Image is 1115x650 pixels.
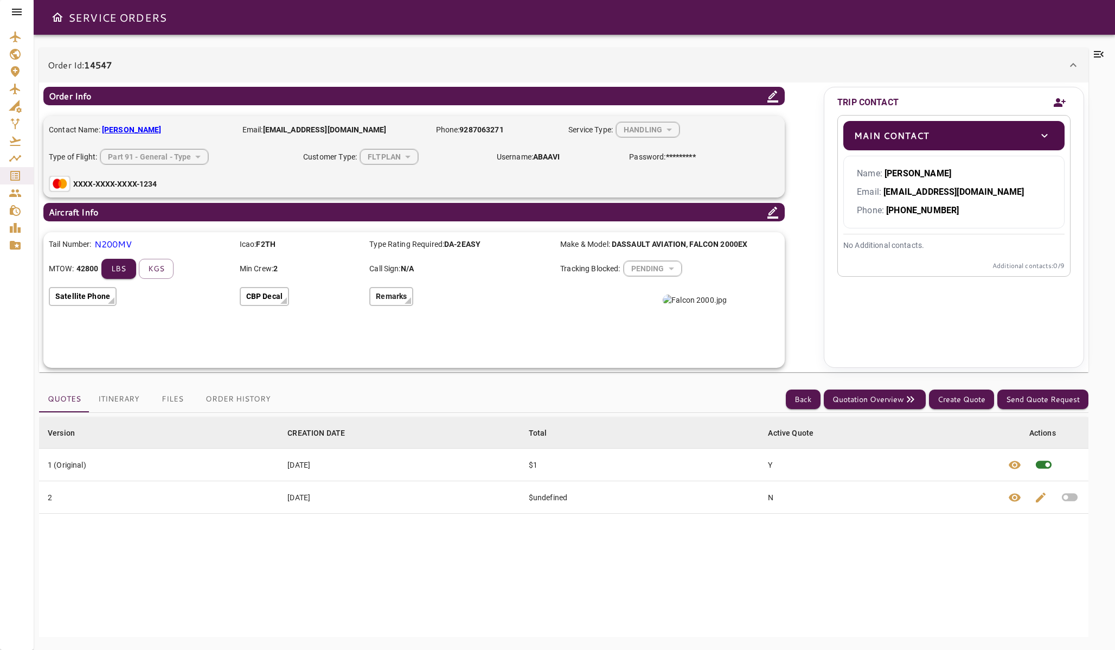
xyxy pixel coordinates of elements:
div: Type of Flight: [49,149,292,165]
button: Quotation Overview [824,390,926,410]
button: Send Quote Request [997,390,1088,410]
p: N200MV [94,238,132,251]
div: HANDLING [624,254,682,283]
b: [EMAIL_ADDRESS][DOMAIN_NAME] [263,125,387,134]
img: Falcon 2000.jpg [663,295,727,305]
button: Edit quote [1028,481,1054,513]
p: Main Contact [854,129,929,142]
span: Active Quote [768,426,828,439]
span: Total [529,426,561,439]
div: Customer Type: [303,149,486,165]
b: 42800 [76,263,99,274]
p: Tail Number: [49,239,92,250]
td: N [759,481,998,514]
p: Order Info [49,90,92,103]
span: Version [48,426,89,439]
button: Itinerary [89,386,148,412]
p: Name: [857,167,1051,180]
button: View quote details [1002,449,1028,481]
p: Password: [629,151,695,163]
p: Satellite Phone [55,291,110,302]
p: Username: [497,151,619,163]
span: edit [1034,491,1047,504]
p: Contact Name: [49,124,232,136]
td: $undefined [520,481,760,514]
button: Add new contact [1049,90,1071,115]
h6: SERVICE ORDERS [68,9,166,26]
img: Mastercard [49,176,71,192]
button: Order History [197,386,279,412]
b: [EMAIL_ADDRESS][DOMAIN_NAME] [883,187,1024,197]
span: CREATION DATE [287,426,359,439]
button: Set quote as active quote [1054,481,1086,513]
b: [PHONE_NUMBER] [886,205,959,215]
p: Aircraft Info [49,206,98,219]
button: Create Quote [929,390,994,410]
span: This quote is already active [1028,449,1060,481]
div: HANDLING [100,142,208,171]
button: toggle [1035,126,1054,145]
b: 2 [273,264,278,273]
b: DA-2EASY [444,240,480,248]
p: Additional contacts: 0 /9 [843,261,1065,271]
p: Min Crew: [240,263,362,275]
td: 1 (Original) [39,449,279,481]
p: Phone: [857,204,1051,217]
b: [PERSON_NAME] [102,125,162,134]
div: basic tabs example [39,386,279,412]
button: kgs [139,259,174,279]
b: ABAAVI [533,152,560,161]
td: [DATE] [279,481,520,514]
p: Email: [242,124,425,136]
td: Y [759,449,998,481]
div: Active Quote [768,426,813,439]
p: Remarks [376,291,407,302]
p: CBP Decal [246,291,283,302]
b: XXXX-XXXX-XXXX-1234 [73,180,157,188]
b: 9287063271 [459,125,503,134]
div: Service Type: [568,122,690,138]
div: Order Id:14547 [39,48,1088,82]
div: Order Id:14547 [39,82,1088,372]
b: 14547 [84,59,112,71]
td: [DATE] [279,449,520,481]
p: Order Id: [48,59,112,72]
b: DASSAULT AVIATION , FALCON 2000EX [612,240,747,248]
b: [PERSON_NAME] [885,168,951,179]
p: Icao: [240,239,362,250]
div: Total [529,426,547,439]
button: Open drawer [47,7,68,28]
div: Tracking Blocked: [560,260,743,277]
button: lbs [101,259,136,279]
p: Phone: [436,124,558,136]
button: Quotes [39,386,89,412]
div: HANDLING [360,142,418,171]
p: Type Rating Required: [369,239,552,250]
b: F2TH [256,240,275,248]
div: Main Contacttoggle [843,121,1065,150]
div: MTOW: [49,259,232,279]
td: $1 [520,449,760,481]
b: N/A [401,264,414,273]
button: View quote details [1002,481,1028,513]
div: HANDLING [616,115,680,144]
span: visibility [1008,491,1021,504]
div: CREATION DATE [287,426,345,439]
p: No Additional contacts. [843,240,1065,251]
p: Make & Model: [560,239,682,250]
p: Call Sign: [369,263,552,275]
td: 2 [39,481,279,514]
p: Email: [857,186,1051,199]
button: Files [148,386,197,412]
div: Version [48,426,75,439]
span: visibility [1008,458,1021,471]
p: TRIP CONTACT [837,96,899,109]
button: Back [786,390,821,410]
